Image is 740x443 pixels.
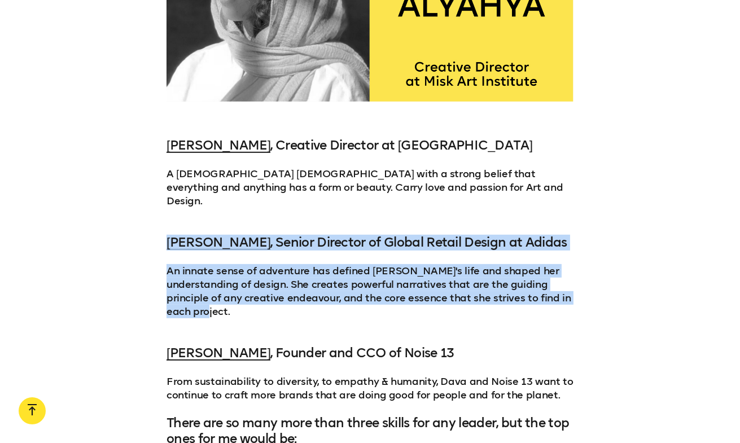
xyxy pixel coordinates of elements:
h4: , Founder and CCO of Noise 13 [167,345,573,361]
a: [PERSON_NAME] [167,345,270,361]
h4: , Senior Director of Global Retail Design at Adidas [167,235,573,251]
p: A [DEMOGRAPHIC_DATA] [DEMOGRAPHIC_DATA] with a strong belief that everything and anything has a f... [167,167,573,208]
a: [PERSON_NAME] [167,235,270,250]
p: An innate sense of adventure has defined [PERSON_NAME]'s life and shaped her understanding of des... [167,264,573,318]
a: [PERSON_NAME] [167,138,270,153]
h4: , Creative Director at [GEOGRAPHIC_DATA] [167,138,573,153]
p: From sustainability to diversity, to empathy & humanity, Dava and Noise 13 want to continue to cr... [167,375,573,402]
